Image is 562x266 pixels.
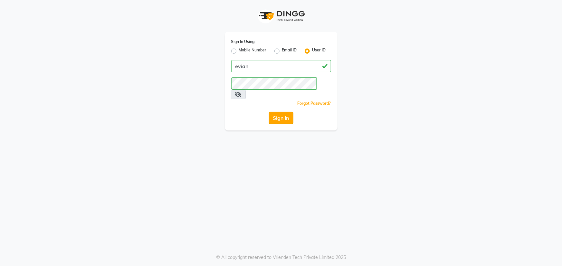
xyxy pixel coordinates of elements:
[298,101,331,106] a: Forgot Password?
[231,60,331,72] input: Username
[269,112,293,124] button: Sign In
[312,47,326,55] label: User ID
[231,39,256,45] label: Sign In Using:
[255,6,307,25] img: logo1.svg
[239,47,267,55] label: Mobile Number
[231,77,317,90] input: Username
[282,47,297,55] label: Email ID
